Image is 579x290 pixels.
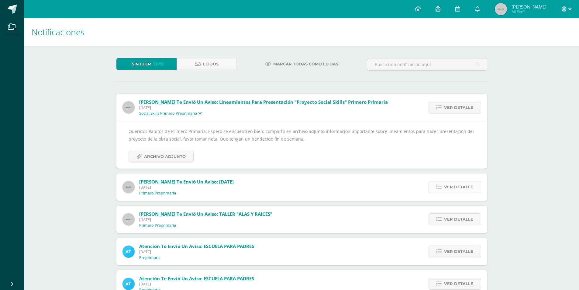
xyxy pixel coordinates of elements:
span: Notificaciones [32,26,84,38]
span: [DATE] [139,281,254,287]
a: Sin leer(379) [116,58,177,70]
div: Queridos Papitos de Primero Primaria: Espero se encuentren bien; comparto en archivo adjunto info... [129,128,475,162]
span: Marcar todas como leídas [273,58,338,70]
span: [DATE] [139,185,234,190]
span: Sin leer [132,58,151,70]
a: Marcar todas como leídas [257,58,346,70]
span: [PERSON_NAME] te envió un aviso: Lineamientos para presentación "Proyecto Social Skills" Primero ... [139,99,388,105]
span: [PERSON_NAME] te envió un aviso: TALLER "ALAS Y RAICES" [139,211,272,217]
img: 9fc725f787f6a993fc92a288b7a8b70c.png [122,246,135,258]
span: Ver detalle [444,181,473,193]
span: Ver detalle [444,278,473,289]
span: [DATE] [139,217,272,222]
span: Ver detalle [444,102,473,113]
a: Leídos [177,58,237,70]
img: 60x60 [122,181,135,193]
span: Mi Perfil [512,9,546,14]
p: Primero Preprimaria [139,223,176,228]
span: (379) [153,58,164,70]
p: Preprimaria [139,255,160,260]
img: 60x60 [122,101,135,114]
span: [PERSON_NAME] te envió un aviso: [DATE] [139,179,234,185]
img: 45x45 [495,3,507,15]
span: [PERSON_NAME] [512,4,546,10]
img: 60x60 [122,213,135,225]
span: Atención te envió un aviso: ESCUELA PARA PADRES [139,275,254,281]
input: Busca una notificación aquí [367,58,487,70]
span: [DATE] [139,105,388,110]
span: Archivo Adjunto [144,151,186,162]
span: [DATE] [139,249,254,254]
span: Leídos [203,58,219,70]
img: 9fc725f787f6a993fc92a288b7a8b70c.png [122,278,135,290]
p: Primero Preprimaria [139,191,176,196]
a: Archivo Adjunto [129,151,194,162]
span: Atención te envió un aviso: ESCUELA PARA PADRES [139,243,254,249]
span: Ver detalle [444,214,473,225]
p: Social Skills Primero Preprimaria 'A' [139,111,202,116]
span: Ver detalle [444,246,473,257]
